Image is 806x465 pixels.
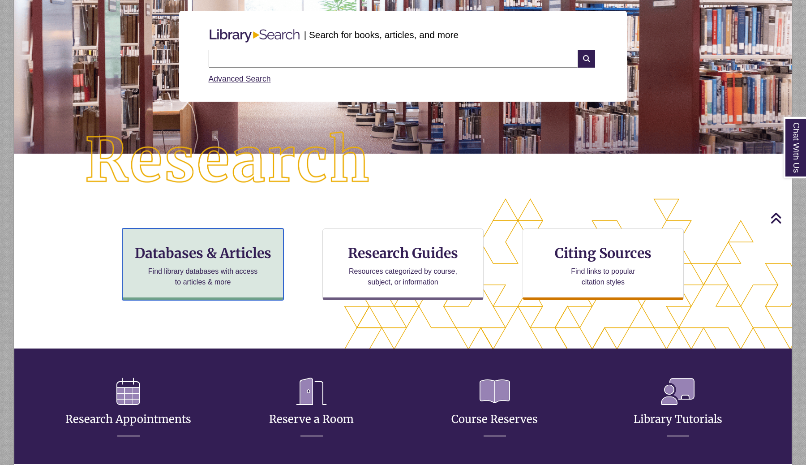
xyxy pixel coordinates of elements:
[269,391,354,426] a: Reserve a Room
[451,391,538,426] a: Course Reserves
[53,100,403,222] img: Research
[634,391,722,426] a: Library Tutorials
[345,266,462,288] p: Resources categorized by course, subject, or information
[322,228,484,300] a: Research Guides Resources categorized by course, subject, or information
[578,50,595,68] i: Search
[549,245,658,262] h3: Citing Sources
[130,245,276,262] h3: Databases & Articles
[770,212,804,224] a: Back to Top
[523,228,684,300] a: Citing Sources Find links to popular citation styles
[559,266,647,288] p: Find links to popular citation styles
[330,245,476,262] h3: Research Guides
[65,391,191,426] a: Research Appointments
[205,26,304,46] img: Libary Search
[122,228,283,300] a: Databases & Articles Find library databases with access to articles & more
[145,266,262,288] p: Find library databases with access to articles & more
[209,74,271,83] a: Advanced Search
[304,28,459,42] p: | Search for books, articles, and more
